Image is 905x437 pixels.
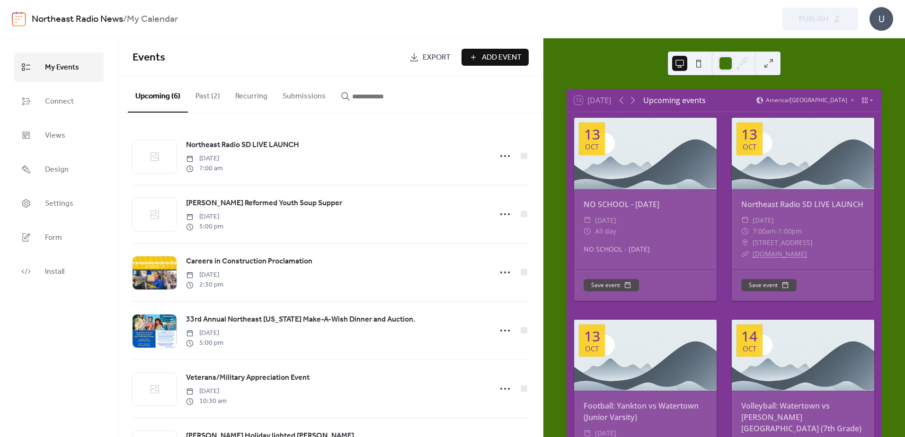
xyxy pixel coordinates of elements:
[14,223,104,252] a: Form
[741,279,797,291] button: Save event
[743,345,756,352] div: Oct
[423,52,451,63] span: Export
[743,143,756,150] div: Oct
[186,140,299,151] span: Northeast Radio SD LIVE LAUNCH
[643,95,706,106] div: Upcoming events
[128,77,188,113] button: Upcoming (6)
[741,199,863,210] a: Northeast Radio SD LIVE LAUNCH
[595,215,616,226] span: [DATE]
[741,215,749,226] div: ​
[14,189,104,218] a: Settings
[186,139,299,151] a: Northeast Radio SD LIVE LAUNCH
[584,329,600,343] div: 13
[14,87,104,116] a: Connect
[753,226,776,237] span: 7:00am
[228,77,275,112] button: Recurring
[186,372,310,384] a: Veterans/Military Appreciation Event
[585,345,599,352] div: Oct
[12,11,26,26] img: logo
[186,314,415,326] a: 33rd Annual Northeast [US_STATE] Make-A-Wish Dinner and Auction.
[585,143,599,150] div: Oct
[584,279,639,291] button: Save event
[186,270,223,280] span: [DATE]
[186,222,223,232] span: 5:00 pm
[584,215,591,226] div: ​
[45,128,65,143] span: Views
[45,162,69,177] span: Design
[186,280,223,290] span: 2:30 pm
[186,256,312,267] span: Careers in Construction Proclamation
[186,386,227,396] span: [DATE]
[741,248,749,260] div: ​
[45,94,74,109] span: Connect
[584,226,591,237] div: ​
[776,226,778,237] span: -
[574,199,717,210] div: NO SCHOOL - [DATE]
[741,226,749,237] div: ​
[186,197,342,210] a: [PERSON_NAME] Reformed Youth Soup Supper
[123,10,127,28] b: /
[45,196,73,211] span: Settings
[186,154,223,164] span: [DATE]
[753,237,813,248] span: [STREET_ADDRESS]
[186,255,312,268] a: Careers in Construction Proclamation
[753,215,774,226] span: [DATE]
[14,121,104,150] a: Views
[186,396,227,406] span: 10:30 am
[741,329,757,343] div: 14
[753,249,807,258] a: [DOMAIN_NAME]
[45,264,64,280] span: Install
[45,60,79,75] span: My Events
[127,10,178,28] b: My Calendar
[275,77,333,112] button: Submissions
[188,77,228,112] button: Past (2)
[732,400,874,434] div: Volleyball: Watertown vs [PERSON_NAME][GEOGRAPHIC_DATA] (7th Grade)
[584,127,600,141] div: 13
[186,198,342,209] span: [PERSON_NAME] Reformed Youth Soup Supper
[461,49,529,66] button: Add Event
[482,52,522,63] span: Add Event
[186,328,223,338] span: [DATE]
[186,372,310,384] span: Veterans/Military Appreciation Event
[778,226,802,237] span: 1:00pm
[14,155,104,184] a: Design
[402,49,458,66] a: Export
[741,127,757,141] div: 13
[32,10,123,28] a: Northeast Radio News
[870,7,893,31] div: U
[186,164,223,174] span: 7:00 am
[595,226,616,237] span: All day
[14,257,104,286] a: Install
[766,97,847,103] span: America/[GEOGRAPHIC_DATA]
[741,237,749,248] div: ​
[133,47,165,68] span: Events
[45,230,62,245] span: Form
[186,338,223,348] span: 5:00 pm
[186,212,223,222] span: [DATE]
[14,52,104,82] a: My Events
[574,244,717,254] div: NO SCHOOL - [DATE]
[574,400,717,423] div: Football: Yankton vs Watertown (Junior Varsity)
